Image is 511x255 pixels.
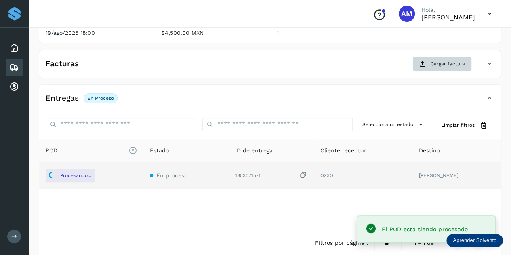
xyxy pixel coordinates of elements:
span: El POD está siendo procesado [382,226,468,232]
span: ID de entrega [235,146,273,155]
h4: Entregas [46,94,79,103]
p: Angele Monserrat Manriquez Bisuett [421,13,475,21]
p: 1 [277,30,379,36]
p: 19/ago/2025 18:00 [46,30,148,36]
span: Destino [419,146,440,155]
button: Selecciona un estado [359,118,428,131]
span: Filtros por página : [315,239,368,247]
span: Cargar factura [431,60,465,67]
p: Hola, [421,6,475,13]
button: Procesando... [46,169,95,182]
p: $4,500.00 MXN [161,30,264,36]
div: Inicio [6,39,23,57]
p: En proceso [87,95,114,101]
td: OXXO [313,162,412,189]
button: Cargar factura [412,57,472,71]
p: Procesando... [60,173,91,178]
div: Cuentas por cobrar [6,78,23,96]
div: Embarques [6,59,23,76]
span: En proceso [156,172,187,179]
span: POD [46,146,137,155]
span: 1 - 1 de 1 [414,239,438,247]
span: Limpiar filtros [441,122,475,129]
div: Aprender Solvento [446,234,503,247]
div: 18530715-1 [235,171,307,179]
div: FacturasCargar factura [39,57,501,78]
span: Cliente receptor [320,146,366,155]
p: Aprender Solvento [453,237,496,244]
h4: Facturas [46,59,79,69]
div: EntregasEn proceso [39,91,501,112]
span: Estado [150,146,169,155]
button: Limpiar filtros [435,118,494,133]
td: [PERSON_NAME] [412,162,501,189]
